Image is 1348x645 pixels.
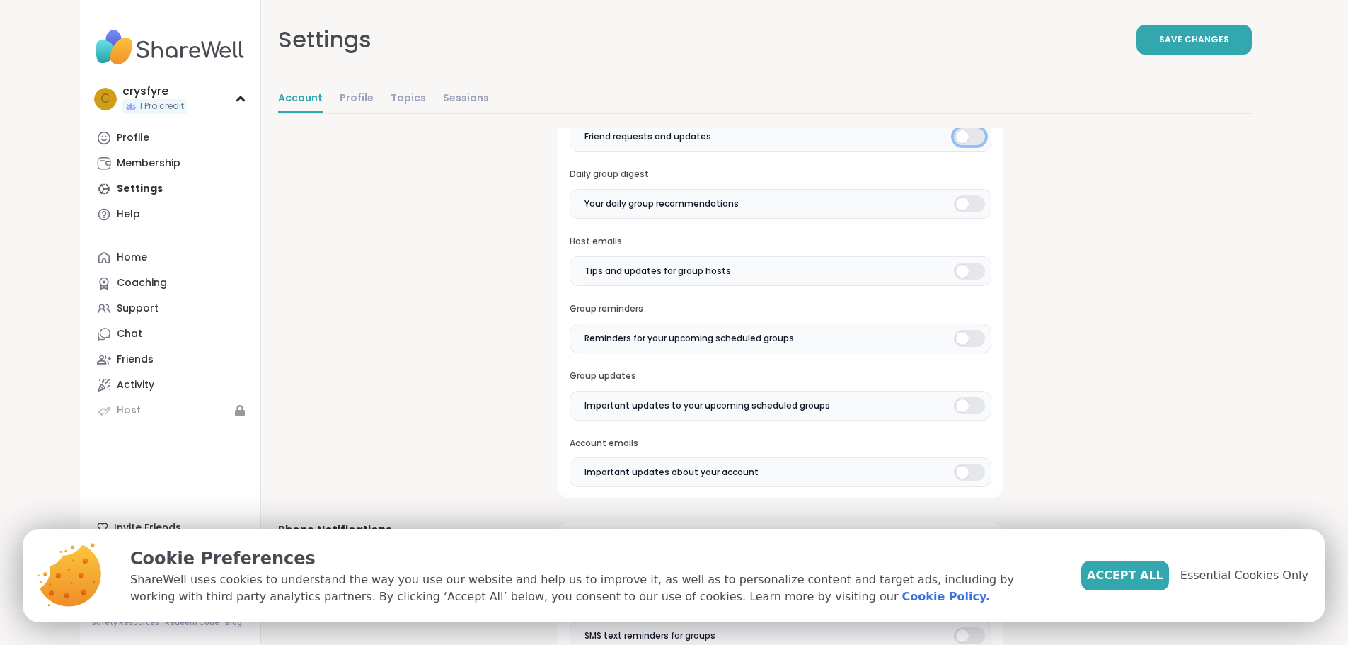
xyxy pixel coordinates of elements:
div: Coaching [117,276,167,290]
div: Activity [117,378,154,392]
span: Essential Cookies Only [1180,567,1308,584]
a: Home [91,245,249,270]
a: Activity [91,372,249,398]
div: Home [117,251,147,265]
a: Membership [91,151,249,176]
div: Help [117,207,140,222]
a: Friends [91,347,249,372]
span: c [100,90,110,108]
p: Cookie Preferences [130,546,1059,571]
div: Profile [117,131,149,145]
a: Redeem Code [165,618,219,628]
div: Settings [278,23,371,57]
a: Cookie Policy. [902,588,990,605]
a: Coaching [91,270,249,296]
img: ShareWell Nav Logo [91,23,249,72]
span: Important updates about your account [584,466,759,479]
span: Friend requests and updates [584,130,711,143]
span: Reminders for your upcoming scheduled groups [584,332,794,345]
button: Accept All [1081,561,1169,590]
a: Sessions [443,85,489,113]
h3: Phone Notifications [278,522,525,539]
div: Host [117,404,141,418]
a: Topics [391,85,426,113]
span: 1 Pro credit [139,101,184,113]
div: Friends [117,353,154,367]
a: Blog [225,618,242,628]
h3: Group reminders [570,303,991,315]
span: Accept All [1087,567,1163,584]
span: Your daily group recommendations [584,198,739,210]
div: Chat [117,327,142,341]
a: Host [91,398,249,423]
a: Profile [340,85,374,113]
h3: Host emails [570,236,991,248]
a: Chat [91,321,249,347]
span: Important updates to your upcoming scheduled groups [584,399,830,412]
a: Profile [91,125,249,151]
a: Help [91,202,249,227]
h3: Group updates [570,370,991,382]
h3: Daily group digest [570,169,991,181]
div: Invite Friends [91,515,249,540]
a: Account [278,85,323,113]
h3: Account emails [570,438,991,450]
div: crysfyre [122,84,187,99]
p: ShareWell uses cookies to understand the way you use our website and help us to improve it, as we... [130,571,1059,605]
a: Support [91,296,249,321]
div: Support [117,302,159,316]
span: SMS text reminders for groups [584,629,715,642]
div: Membership [117,156,180,171]
span: Save Changes [1159,33,1229,46]
span: Tips and updates for group hosts [584,265,731,278]
a: Safety Resources [91,618,159,628]
button: Save Changes [1136,25,1252,55]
